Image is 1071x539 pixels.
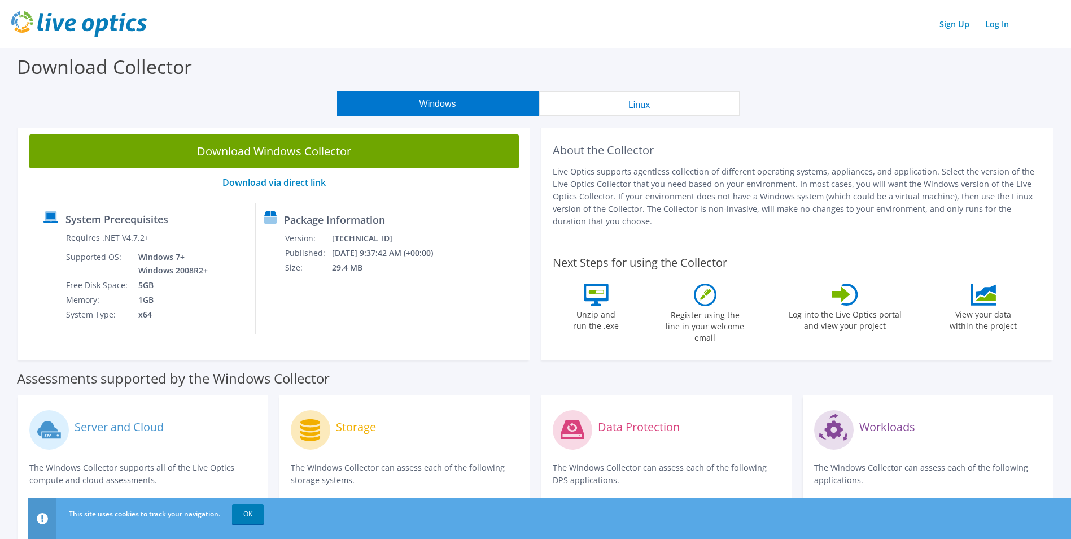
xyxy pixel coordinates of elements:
[222,176,326,189] a: Download via direct link
[65,293,130,307] td: Memory:
[539,91,740,116] button: Linux
[331,260,448,275] td: 29.4 MB
[934,16,975,32] a: Sign Up
[331,231,448,246] td: [TECHNICAL_ID]
[11,11,147,37] img: live_optics_svg.svg
[859,421,915,433] label: Workloads
[598,421,680,433] label: Data Protection
[17,54,192,80] label: Download Collector
[943,306,1024,332] label: View your data within the project
[331,246,448,260] td: [DATE] 9:37:42 AM (+00:00)
[65,250,130,278] td: Supported OS:
[980,16,1015,32] a: Log In
[130,278,210,293] td: 5GB
[663,306,747,344] label: Register using the line in your welcome email
[291,462,518,486] p: The Windows Collector can assess each of the following storage systems.
[232,504,264,524] a: OK
[570,306,622,332] label: Unzip and run the .exe
[285,231,331,246] td: Version:
[75,421,164,433] label: Server and Cloud
[65,307,130,322] td: System Type:
[285,246,331,260] td: Published:
[66,232,149,244] label: Requires .NET V4.7.2+
[285,260,331,275] td: Size:
[553,256,727,269] label: Next Steps for using the Collector
[337,91,539,116] button: Windows
[29,462,257,486] p: The Windows Collector supports all of the Live Optics compute and cloud assessments.
[553,166,1042,228] p: Live Optics supports agentless collection of different operating systems, appliances, and applica...
[553,144,1042,157] h2: About the Collector
[65,214,168,225] label: System Prerequisites
[814,462,1042,486] p: The Windows Collector can assess each of the following applications.
[284,214,385,225] label: Package Information
[29,134,519,168] a: Download Windows Collector
[17,373,330,384] label: Assessments supported by the Windows Collector
[788,306,902,332] label: Log into the Live Optics portal and view your project
[69,509,220,519] span: This site uses cookies to track your navigation.
[130,307,210,322] td: x64
[130,293,210,307] td: 1GB
[130,250,210,278] td: Windows 7+ Windows 2008R2+
[553,462,780,486] p: The Windows Collector can assess each of the following DPS applications.
[65,278,130,293] td: Free Disk Space:
[336,421,376,433] label: Storage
